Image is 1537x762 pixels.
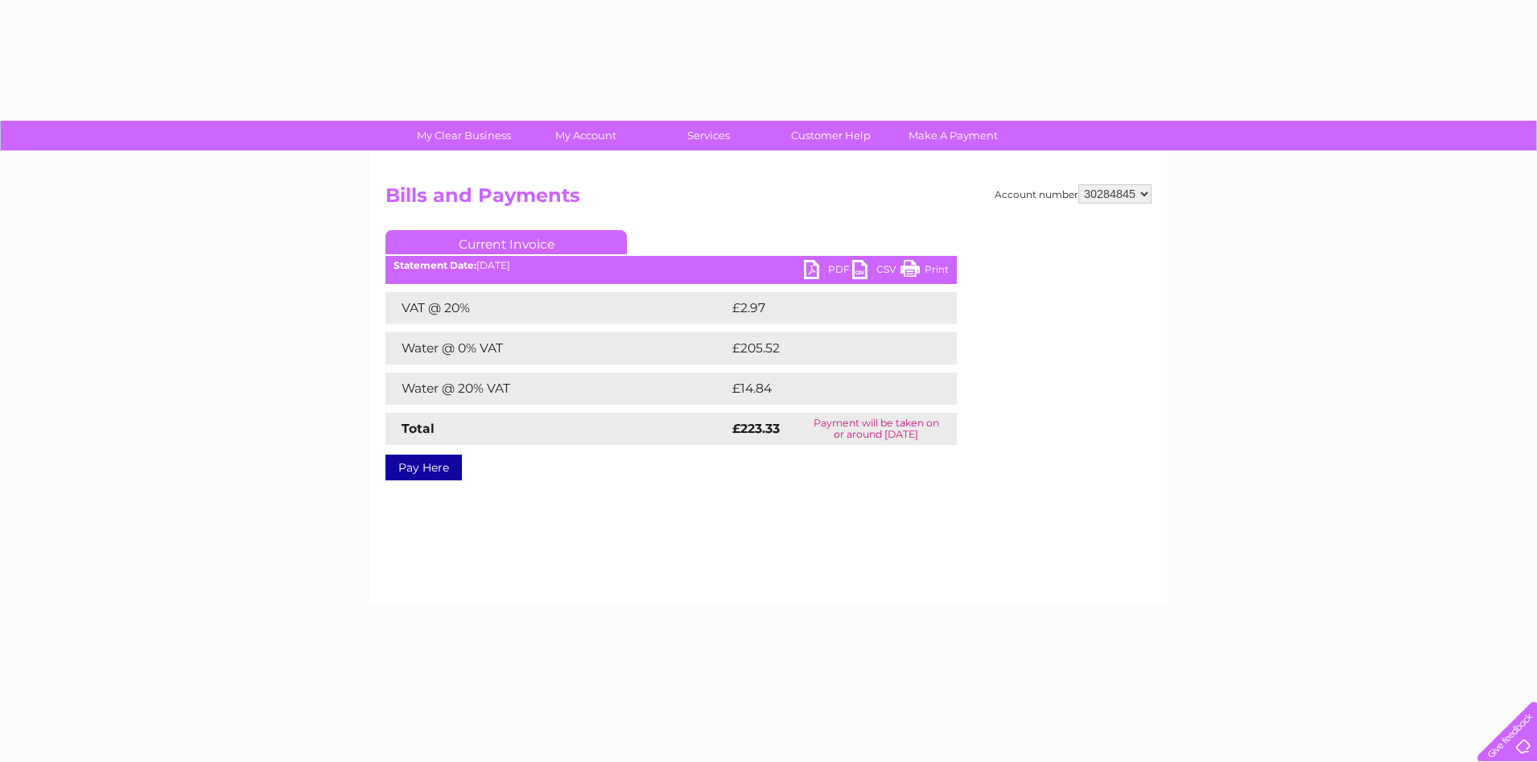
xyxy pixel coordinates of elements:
[795,413,957,445] td: Payment will be taken on or around [DATE]
[764,121,897,150] a: Customer Help
[900,260,949,283] a: Print
[385,230,627,254] a: Current Invoice
[728,373,924,405] td: £14.84
[385,455,462,480] a: Pay Here
[520,121,653,150] a: My Account
[852,260,900,283] a: CSV
[804,260,852,283] a: PDF
[728,292,919,324] td: £2.97
[642,121,775,150] a: Services
[887,121,1020,150] a: Make A Payment
[398,121,530,150] a: My Clear Business
[995,184,1152,204] div: Account number
[385,373,728,405] td: Water @ 20% VAT
[728,332,928,365] td: £205.52
[385,260,957,271] div: [DATE]
[732,421,780,436] strong: £223.33
[385,184,1152,215] h2: Bills and Payments
[385,292,728,324] td: VAT @ 20%
[385,332,728,365] td: Water @ 0% VAT
[394,259,476,271] b: Statement Date:
[402,421,435,436] strong: Total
